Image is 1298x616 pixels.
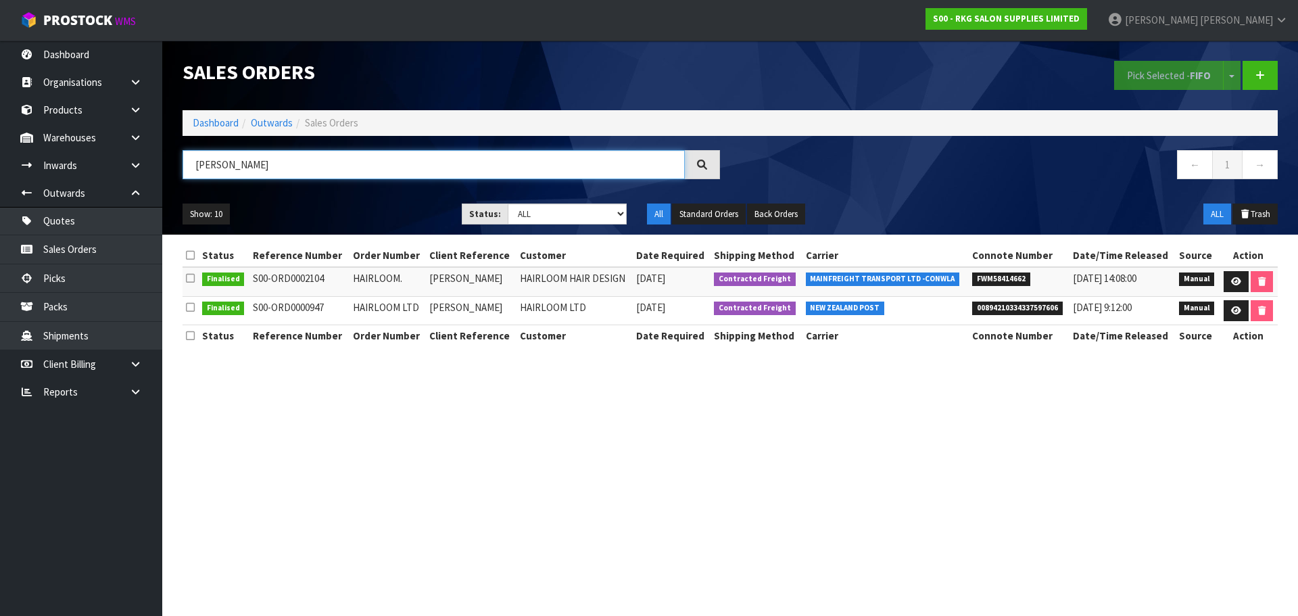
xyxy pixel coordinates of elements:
[20,11,37,28] img: cube-alt.png
[802,245,969,266] th: Carrier
[802,325,969,347] th: Carrier
[249,267,349,296] td: S00-ORD0002104
[1242,150,1278,179] a: →
[806,273,960,286] span: MAINFREIGHT TRANSPORT LTD -CONWLA
[1073,272,1136,285] span: [DATE] 14:08:00
[350,245,426,266] th: Order Number
[251,116,293,129] a: Outwards
[972,302,1063,315] span: 00894210334337597606
[1069,245,1176,266] th: Date/Time Released
[183,61,720,83] h1: Sales Orders
[633,325,711,347] th: Date Required
[747,204,805,225] button: Back Orders
[1190,69,1211,82] strong: FIFO
[972,273,1030,286] span: FWM58414662
[1179,273,1215,286] span: Manual
[249,245,349,266] th: Reference Number
[426,296,516,325] td: [PERSON_NAME]
[714,302,796,315] span: Contracted Freight
[1073,301,1132,314] span: [DATE] 9:12:00
[1232,204,1278,225] button: Trash
[1179,302,1215,315] span: Manual
[350,325,426,347] th: Order Number
[115,15,136,28] small: WMS
[969,325,1069,347] th: Connote Number
[199,325,249,347] th: Status
[516,245,633,266] th: Customer
[1177,150,1213,179] a: ←
[1114,61,1224,90] button: Pick Selected -FIFO
[193,116,239,129] a: Dashboard
[1212,150,1243,179] a: 1
[469,208,501,220] strong: Status:
[426,325,516,347] th: Client Reference
[633,245,711,266] th: Date Required
[516,267,633,296] td: HAIRLOOM HAIR DESIGN
[1176,325,1220,347] th: Source
[1203,204,1231,225] button: ALL
[1220,325,1278,347] th: Action
[249,296,349,325] td: S00-ORD0000947
[1069,325,1176,347] th: Date/Time Released
[1220,245,1278,266] th: Action
[516,325,633,347] th: Customer
[711,325,802,347] th: Shipping Method
[1125,14,1198,26] span: [PERSON_NAME]
[636,272,665,285] span: [DATE]
[183,150,685,179] input: Search sales orders
[1200,14,1273,26] span: [PERSON_NAME]
[43,11,112,29] span: ProStock
[740,150,1278,183] nav: Page navigation
[933,13,1080,24] strong: S00 - RKG SALON SUPPLIES LIMITED
[1176,245,1220,266] th: Source
[183,204,230,225] button: Show: 10
[426,245,516,266] th: Client Reference
[350,296,426,325] td: HAIRLOOM LTD
[350,267,426,296] td: HAIRLOOM.
[926,8,1087,30] a: S00 - RKG SALON SUPPLIES LIMITED
[305,116,358,129] span: Sales Orders
[711,245,802,266] th: Shipping Method
[714,273,796,286] span: Contracted Freight
[199,245,249,266] th: Status
[672,204,746,225] button: Standard Orders
[636,301,665,314] span: [DATE]
[426,267,516,296] td: [PERSON_NAME]
[806,302,885,315] span: NEW ZEALAND POST
[202,302,245,315] span: Finalised
[202,273,245,286] span: Finalised
[516,296,633,325] td: HAIRLOOM LTD
[647,204,671,225] button: All
[969,245,1069,266] th: Connote Number
[249,325,349,347] th: Reference Number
